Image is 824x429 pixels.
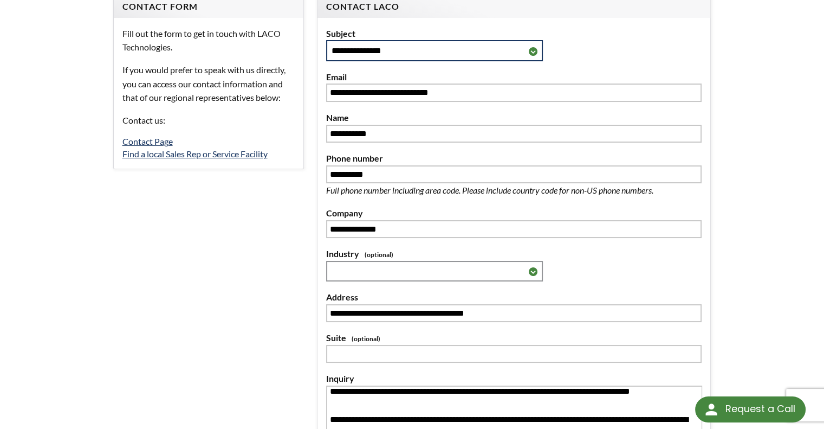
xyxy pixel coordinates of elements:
label: Industry [326,247,702,261]
p: Contact us: [122,113,295,127]
label: Phone number [326,151,702,165]
a: Contact Page [122,136,173,146]
label: Company [326,206,702,220]
h4: Contact Form [122,1,295,12]
div: Request a Call [725,396,795,421]
label: Suite [326,331,702,345]
label: Address [326,290,702,304]
label: Email [326,70,702,84]
p: Fill out the form to get in touch with LACO Technologies. [122,27,295,54]
h4: Contact LACO [326,1,702,12]
label: Inquiry [326,372,702,386]
p: Full phone number including area code. Please include country code for non-US phone numbers. [326,183,689,197]
img: round button [703,401,720,418]
label: Subject [326,27,702,41]
a: Find a local Sales Rep or Service Facility [122,149,268,159]
div: Request a Call [695,396,806,422]
p: If you would prefer to speak with us directly, you can access our contact information and that of... [122,63,295,105]
label: Name [326,111,702,125]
